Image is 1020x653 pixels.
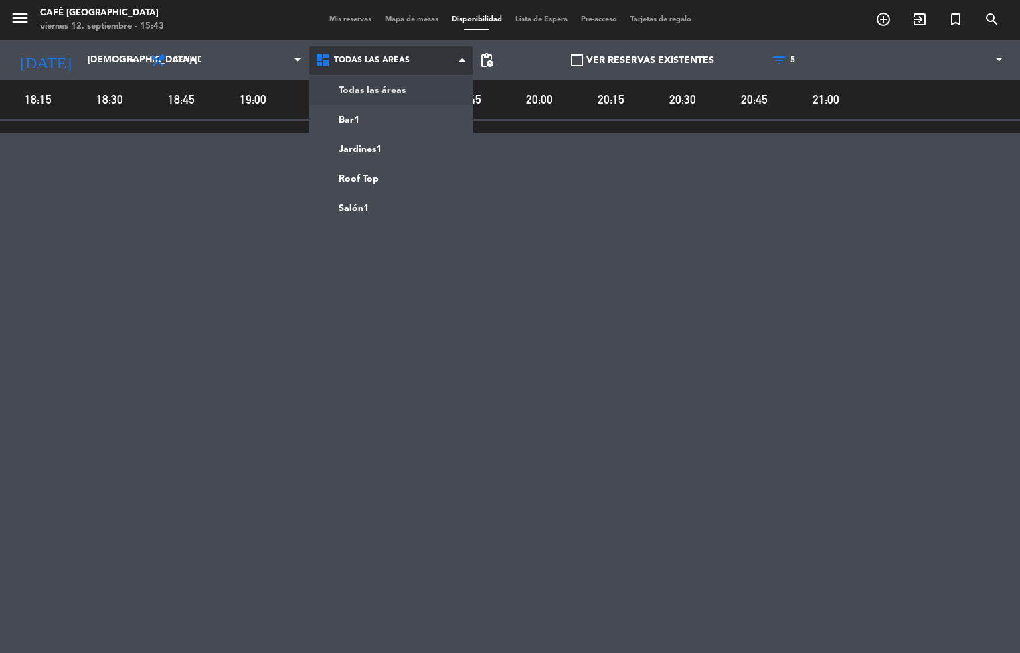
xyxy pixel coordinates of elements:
[10,8,30,28] i: menu
[479,52,495,68] span: pending_actions
[124,52,141,68] i: arrow_drop_down
[309,194,473,223] a: Salón1
[10,8,30,33] button: menu
[505,90,573,109] span: 20:00
[219,90,286,109] span: 19:00
[649,90,716,109] span: 20:30
[624,16,698,23] span: Tarjetas de regalo
[790,56,795,65] span: 5
[10,46,81,75] i: [DATE]
[912,11,928,27] i: exit_to_app
[40,7,164,20] div: Café [GEOGRAPHIC_DATA]
[378,16,445,23] span: Mapa de mesas
[309,135,473,164] a: Jardines1
[577,90,645,109] span: 20:15
[147,90,215,109] span: 18:45
[948,11,964,27] i: turned_in_not
[173,56,196,65] span: Cena
[309,76,473,105] a: Todas las áreas
[574,16,624,23] span: Pre-acceso
[509,16,574,23] span: Lista de Espera
[290,90,358,109] span: 19:15
[875,11,891,27] i: add_circle_outline
[76,90,143,109] span: 18:30
[984,11,1000,27] i: search
[4,90,72,109] span: 18:15
[40,20,164,33] div: viernes 12. septiembre - 15:43
[334,56,410,65] span: Todas las áreas
[309,105,473,135] a: Bar1
[720,90,788,109] span: 20:45
[571,53,714,68] label: VER RESERVAS EXISTENTES
[309,164,473,194] a: Roof Top
[445,16,509,23] span: Disponibilidad
[323,16,378,23] span: Mis reservas
[792,90,859,109] span: 21:00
